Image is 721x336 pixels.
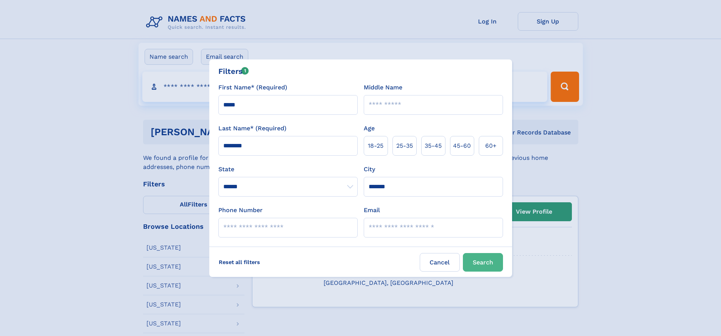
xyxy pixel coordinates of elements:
div: Filters [218,66,249,77]
label: Middle Name [364,83,402,92]
span: 35‑45 [425,141,442,150]
label: Phone Number [218,206,263,215]
label: City [364,165,375,174]
label: State [218,165,358,174]
button: Search [463,253,503,272]
label: Reset all filters [214,253,265,271]
span: 60+ [485,141,497,150]
label: Age [364,124,375,133]
label: First Name* (Required) [218,83,287,92]
span: 18‑25 [368,141,383,150]
label: Cancel [420,253,460,272]
span: 25‑35 [396,141,413,150]
span: 45‑60 [453,141,471,150]
label: Email [364,206,380,215]
label: Last Name* (Required) [218,124,287,133]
